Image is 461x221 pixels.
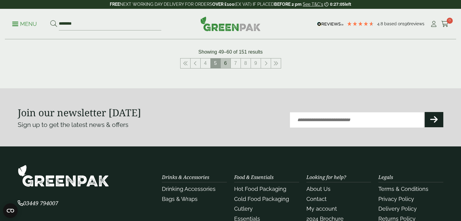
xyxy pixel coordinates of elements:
a: Delivery Policy [378,205,417,212]
img: REVIEWS.io [317,22,344,26]
span: 5 [211,58,220,68]
a: Contact [306,196,327,202]
a: Cutlery [234,205,253,212]
a: See T&C's [303,2,323,7]
a: 8 [241,58,251,68]
a: Privacy Policy [378,196,414,202]
strong: OVER £100 [212,2,234,7]
p: Showing 49–60 of 151 results [198,48,263,56]
strong: FREE [110,2,120,7]
a: 6 [221,58,230,68]
span: reviews [409,21,424,26]
a: Terms & Conditions [378,186,428,192]
a: Drinking Accessories [162,186,216,192]
a: Menu [12,20,37,26]
div: 4.79 Stars [347,21,374,26]
a: My account [306,205,337,212]
p: Sign up to get the latest news & offers [18,120,209,130]
img: GreenPak Supplies [200,16,261,31]
span: 0:27:05 [330,2,345,7]
i: My Account [430,21,438,27]
strong: Join our newsletter [DATE] [18,106,141,119]
i: Cart [441,21,449,27]
strong: BEFORE 2 pm [274,2,302,7]
span: left [345,2,351,7]
a: About Us [306,186,331,192]
span: 196 [403,21,409,26]
span: 0 [447,18,453,24]
img: GreenPak Supplies [18,165,109,187]
a: 0 [441,19,449,29]
a: 4 [201,58,210,68]
span: Based on [384,21,403,26]
a: 9 [251,58,261,68]
a: Hot Food Packaging [234,186,286,192]
span: 03449 794007 [18,199,58,207]
button: Open CMP widget [3,203,18,218]
a: Cold Food Packaging [234,196,289,202]
span: 4.8 [377,21,384,26]
a: Bags & Wraps [162,196,198,202]
a: 03449 794007 [18,201,58,206]
p: Menu [12,20,37,28]
a: 7 [231,58,241,68]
